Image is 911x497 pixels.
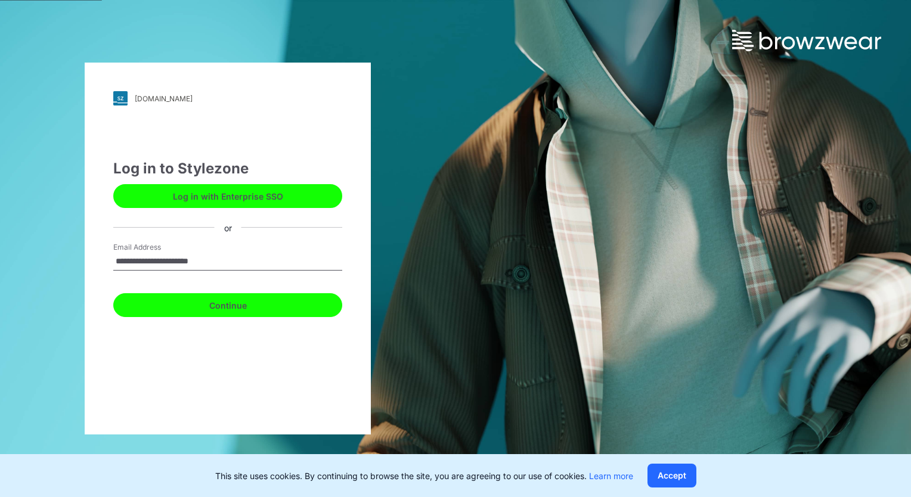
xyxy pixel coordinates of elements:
[135,94,193,103] div: [DOMAIN_NAME]
[113,184,342,208] button: Log in with Enterprise SSO
[732,30,881,51] img: browzwear-logo.73288ffb.svg
[113,293,342,317] button: Continue
[113,158,342,179] div: Log in to Stylezone
[113,91,342,105] a: [DOMAIN_NAME]
[215,470,633,482] p: This site uses cookies. By continuing to browse the site, you are agreeing to our use of cookies.
[647,464,696,487] button: Accept
[113,91,128,105] img: svg+xml;base64,PHN2ZyB3aWR0aD0iMjgiIGhlaWdodD0iMjgiIHZpZXdCb3g9IjAgMCAyOCAyOCIgZmlsbD0ibm9uZSIgeG...
[215,221,241,234] div: or
[113,242,197,253] label: Email Address
[589,471,633,481] a: Learn more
